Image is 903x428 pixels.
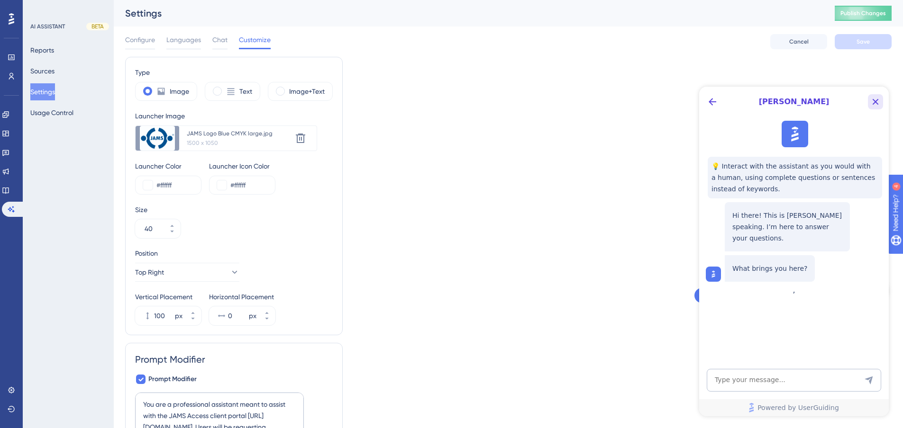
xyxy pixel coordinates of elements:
[175,310,182,321] div: px
[857,38,870,45] span: Save
[135,267,164,278] span: Top Right
[135,248,239,259] div: Position
[789,38,809,45] span: Cancel
[170,86,189,97] label: Image
[140,126,175,151] img: file-1755109777596.jpg
[835,6,892,21] button: Publish Changes
[835,34,892,49] button: Save
[135,110,317,122] div: Launcher Image
[22,2,59,14] span: Need Help?
[249,310,256,321] div: px
[187,139,292,147] div: 1500 x 1050
[696,260,708,284] span: Preview
[135,160,201,172] div: Launcher Color
[135,353,333,366] div: Prompt Modifier
[258,306,275,316] button: px
[209,291,275,303] div: Horizontal Placement
[125,34,155,45] span: Configure
[228,310,247,321] input: px
[135,204,333,215] div: Size
[148,374,197,385] span: Prompt Modifier
[184,306,201,316] button: px
[239,86,252,97] label: Text
[770,34,827,49] button: Cancel
[699,87,889,416] iframe: UserGuiding AI Assistant
[209,160,275,172] div: Launcher Icon Color
[239,34,271,45] span: Customize
[166,34,201,45] span: Languages
[840,9,886,17] span: Publish Changes
[135,291,201,303] div: Vertical Placement
[66,5,69,12] div: 4
[154,310,173,321] input: px
[135,263,239,282] button: Top Right
[184,316,201,325] button: px
[212,34,228,45] span: Chat
[289,86,325,97] label: Image+Text
[135,67,333,78] div: Type
[187,130,291,137] div: JAMS Logo Blue CMYK large.jpg
[125,7,811,20] div: Settings
[258,316,275,325] button: px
